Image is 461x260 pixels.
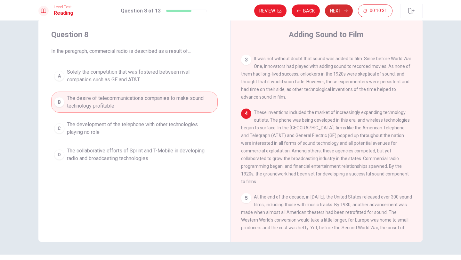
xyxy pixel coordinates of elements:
h4: Question 8 [51,29,218,40]
span: Solely the competition that was fostered between rival companies such as GE and AT&T [67,68,215,84]
div: A [54,71,64,81]
h4: Adding Sound to Film [289,29,363,40]
button: Next [325,4,353,17]
div: D [54,150,64,160]
button: Back [292,4,320,17]
span: It was not without doubt that sound was added to film. Since before World War One, innovators had... [241,56,411,100]
button: ASolely the competition that was fostered between rival companies such as GE and AT&T [51,65,218,86]
span: The collaborative efforts of Sprint and T-Mobile in developing radio and broadcasting technologies [67,147,215,162]
button: 00:10:31 [358,4,392,17]
span: The desire of telecommunications companies to make sound technology profitable [67,94,215,110]
button: Review [254,4,287,17]
span: At the end of the decade, in [DATE], the United States released over 300 sound films, including t... [241,194,412,246]
div: 4 [241,109,251,119]
h1: Reading [54,9,73,17]
span: Level Test [54,5,73,9]
span: The development of the telephone with other technologies playing no role [67,121,215,136]
span: These inventions included the market of increasingly expanding technology outlets. The phone was ... [241,110,410,184]
div: 5 [241,193,251,203]
h1: Question 8 of 13 [121,7,161,15]
div: C [54,123,64,134]
span: In the paragraph, commercial radio is described as a result of... [51,47,218,55]
div: B [54,97,64,107]
button: DThe collaborative efforts of Sprint and T-Mobile in developing radio and broadcasting technologies [51,144,218,165]
span: 00:10:31 [370,8,387,13]
button: BThe desire of telecommunications companies to make sound technology profitable [51,92,218,113]
div: 3 [241,55,251,65]
button: CThe development of the telephone with other technologies playing no role [51,118,218,139]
